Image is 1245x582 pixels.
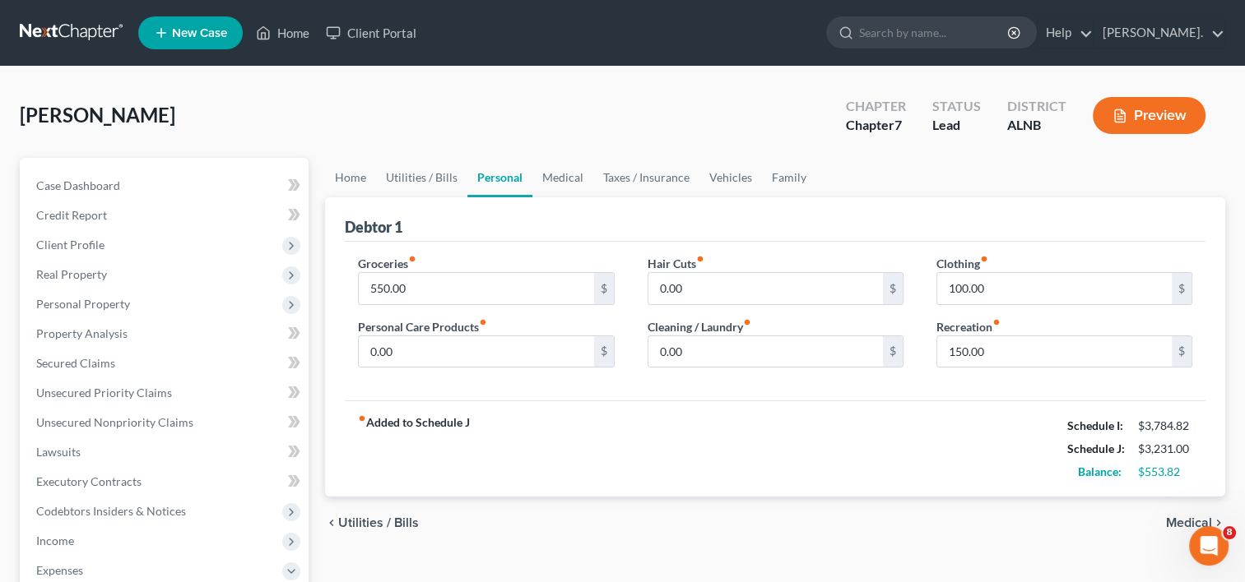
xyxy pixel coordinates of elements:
a: Personal [467,158,532,197]
a: Credit Report [23,201,309,230]
span: New Case [172,27,227,39]
span: Personal Property [36,297,130,311]
a: Client Portal [318,18,425,48]
span: 7 [894,117,902,132]
input: -- [359,273,593,304]
i: fiber_manual_record [479,318,487,326]
div: Lead [932,116,981,135]
span: Expenses [36,563,83,577]
strong: Added to Schedule J [358,414,470,483]
div: ALNB [1007,116,1066,135]
div: $3,231.00 [1138,441,1192,457]
button: Medical chevron_right [1166,516,1225,529]
i: fiber_manual_record [980,255,988,263]
a: Medical [532,158,593,197]
label: Personal Care Products [358,318,487,335]
a: [PERSON_NAME]. [1094,18,1224,48]
span: Utilities / Bills [338,516,419,529]
span: Client Profile [36,238,105,252]
span: Medical [1166,516,1212,529]
span: Real Property [36,267,107,281]
strong: Schedule J: [1067,441,1125,455]
a: Utilities / Bills [376,158,467,197]
i: chevron_left [325,516,338,529]
span: Codebtors Insiders & Notices [36,504,186,518]
input: -- [359,336,593,367]
span: 8 [1223,526,1236,539]
strong: Schedule I: [1067,418,1123,432]
input: -- [937,273,1172,304]
a: Taxes / Insurance [593,158,699,197]
div: District [1007,97,1066,116]
div: $ [883,273,903,304]
a: Home [248,18,318,48]
span: Secured Claims [36,356,115,370]
div: Debtor 1 [345,217,402,237]
div: $ [1172,336,1192,367]
input: -- [937,336,1172,367]
i: fiber_manual_record [743,318,751,326]
span: Case Dashboard [36,178,120,192]
div: $ [883,336,903,367]
div: Chapter [846,116,906,135]
a: Lawsuits [23,437,309,467]
label: Hair Cuts [648,255,704,272]
a: Home [325,158,376,197]
div: $ [594,336,614,367]
iframe: Intercom live chat [1189,526,1229,566]
input: -- [648,336,883,367]
strong: Balance: [1078,464,1122,478]
button: Preview [1093,97,1206,134]
i: chevron_right [1212,516,1225,529]
div: $553.82 [1138,464,1192,480]
label: Cleaning / Laundry [648,318,751,335]
i: fiber_manual_record [358,414,366,423]
a: Secured Claims [23,349,309,378]
label: Groceries [358,255,416,272]
a: Unsecured Priority Claims [23,378,309,408]
button: chevron_left Utilities / Bills [325,516,419,529]
a: Property Analysis [23,319,309,349]
a: Vehicles [699,158,762,197]
span: Executory Contracts [36,474,142,488]
i: fiber_manual_record [408,255,416,263]
span: Property Analysis [36,326,128,340]
div: Status [932,97,981,116]
a: Unsecured Nonpriority Claims [23,408,309,437]
a: Help [1038,18,1093,48]
div: $3,784.82 [1138,418,1192,434]
a: Case Dashboard [23,171,309,201]
div: $ [594,273,614,304]
input: -- [648,273,883,304]
i: fiber_manual_record [696,255,704,263]
span: Unsecured Priority Claims [36,386,172,400]
a: Family [762,158,816,197]
label: Clothing [936,255,988,272]
input: Search by name... [859,17,1010,48]
span: Credit Report [36,208,107,222]
i: fiber_manual_record [992,318,1001,326]
div: Chapter [846,97,906,116]
a: Executory Contracts [23,467,309,497]
span: Lawsuits [36,445,81,459]
span: Income [36,533,74,547]
div: $ [1172,273,1192,304]
span: [PERSON_NAME] [20,103,175,127]
span: Unsecured Nonpriority Claims [36,415,193,429]
label: Recreation [936,318,1001,335]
